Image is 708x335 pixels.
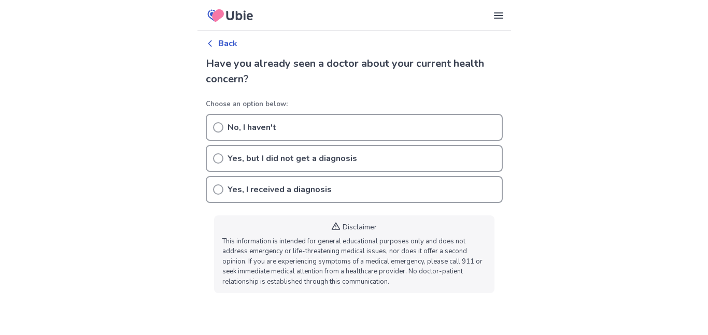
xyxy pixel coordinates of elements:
p: No, I haven't [228,121,276,134]
p: Yes, I received a diagnosis [228,183,332,196]
p: Disclaimer [343,222,377,232]
p: Yes, but I did not get a diagnosis [228,152,357,165]
p: This information is intended for general educational purposes only and does not address emergency... [222,237,486,287]
h2: Have you already seen a doctor about your current health concern? [206,56,503,87]
p: Back [218,37,237,50]
p: Choose an option below: [206,99,503,110]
